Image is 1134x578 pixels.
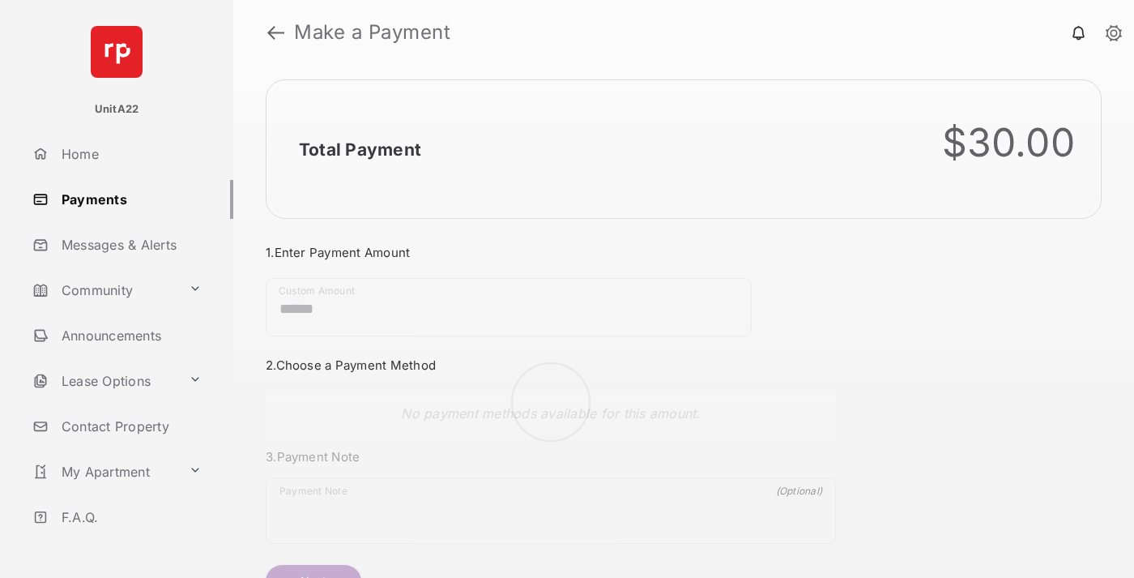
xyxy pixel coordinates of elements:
[266,449,836,465] h3: 3. Payment Note
[26,362,182,400] a: Lease Options
[26,180,233,219] a: Payments
[91,26,143,78] img: svg+xml;base64,PHN2ZyB4bWxucz0iaHR0cDovL3d3dy53My5vcmcvMjAwMC9zdmciIHdpZHRoPSI2NCIgaGVpZ2h0PSI2NC...
[26,498,233,537] a: F.A.Q.
[266,358,836,373] h3: 2. Choose a Payment Method
[26,407,233,446] a: Contact Property
[299,139,421,160] h2: Total Payment
[26,316,233,355] a: Announcements
[26,271,182,310] a: Community
[26,452,182,491] a: My Apartment
[26,225,233,264] a: Messages & Alerts
[294,23,450,42] strong: Make a Payment
[942,119,1076,166] div: $30.00
[95,101,139,118] p: UnitA22
[26,135,233,173] a: Home
[266,245,836,260] h3: 1. Enter Payment Amount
